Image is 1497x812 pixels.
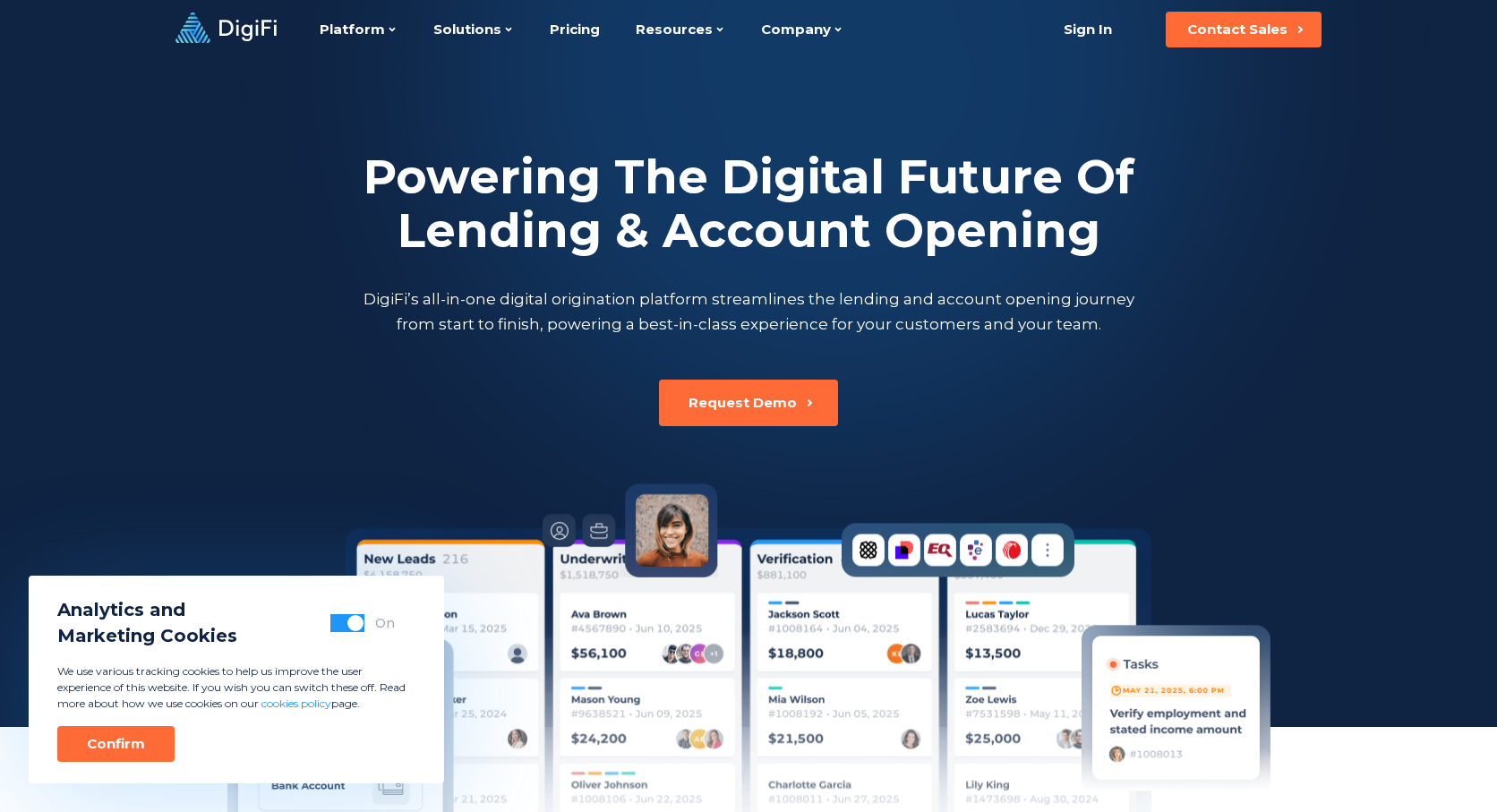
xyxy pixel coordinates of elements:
[659,380,838,426] button: Request Demo
[1187,21,1287,38] div: Contact Sales
[689,394,797,412] div: Request Demo
[359,150,1138,258] h2: Powering The Digital Future Of Lending & Account Opening
[1166,12,1322,47] button: Contact Sales
[1041,12,1133,47] a: Sign In
[57,726,175,762] button: Confirm
[375,614,395,632] div: On
[359,286,1138,337] p: DigiFi’s all-in-one digital origination platform streamlines the lending and account opening jour...
[57,597,237,623] span: Analytics and
[57,663,415,712] p: We use various tracking cookies to help us improve the user experience of this website. If you wi...
[87,735,145,753] div: Confirm
[261,697,331,710] a: cookies policy
[57,623,237,649] span: Marketing Cookies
